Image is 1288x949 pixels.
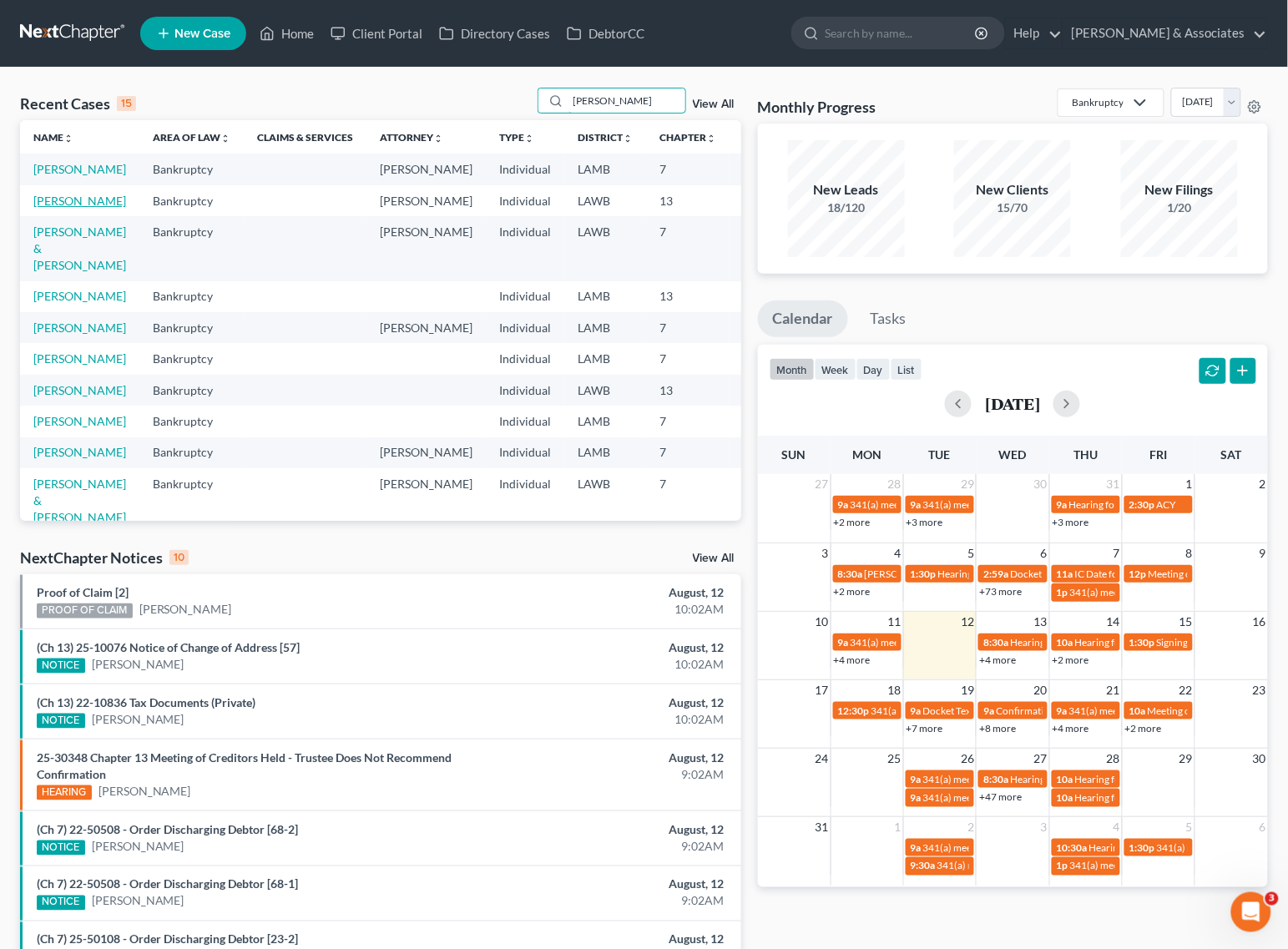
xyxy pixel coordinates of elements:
span: 16 [1251,612,1268,632]
span: 9a [1057,704,1068,717]
a: Help [1006,18,1062,48]
span: 19 [959,680,976,700]
td: Bankruptcy [139,154,244,184]
span: 10a [1057,791,1073,804]
div: August, 12 [506,931,724,948]
span: Hearing for [PERSON_NAME] [1075,791,1205,804]
a: [PERSON_NAME] [33,445,126,459]
span: 20 [1033,680,1049,700]
span: Sun [782,447,806,462]
td: 13 [646,375,730,406]
span: 27 [1033,749,1049,769]
span: 26 [959,749,976,769]
span: 10a [1057,636,1073,649]
div: 10 [169,550,189,565]
td: 7 [646,312,730,343]
span: 3 [821,543,831,563]
a: +2 more [834,516,871,528]
div: NextChapter Notices [20,548,189,568]
span: Hearing for [PERSON_NAME] [1075,636,1205,649]
td: 7 [646,343,730,374]
a: Area of Lawunfold_more [153,131,230,144]
span: 1:30p [911,568,937,580]
td: Individual [486,185,564,216]
a: +7 more [907,722,943,734]
a: [PERSON_NAME] [33,351,126,366]
td: [PERSON_NAME] [366,312,486,343]
button: day [856,358,891,381]
a: Attorneyunfold_more [380,131,443,144]
div: New Filings [1121,180,1238,199]
span: 29 [1178,749,1195,769]
div: August, 12 [506,694,724,711]
td: Bankruptcy [139,281,244,312]
span: Hearing for [PERSON_NAME] [1075,773,1205,785]
span: 6 [1039,543,1049,563]
td: Bankruptcy [139,312,244,343]
h2: [DATE] [985,395,1040,412]
span: New Case [174,28,230,40]
span: 8:30a [838,568,863,580]
a: [PERSON_NAME] [33,194,126,208]
a: [PERSON_NAME] [92,893,184,910]
a: View All [693,98,735,110]
span: 341(a) meeting for [PERSON_NAME] [923,773,1084,785]
span: [PERSON_NAME] - Trial [865,568,969,580]
span: Hearing for [PERSON_NAME] [1010,773,1140,785]
button: list [891,358,922,381]
span: 341(a) meeting for [PERSON_NAME] [937,860,1099,872]
a: [PERSON_NAME] [33,321,126,335]
span: 11 [886,612,903,632]
a: [PERSON_NAME] & Associates [1063,18,1267,48]
span: IC Date for Fields, Wanketa [1075,568,1193,580]
span: 1:30p [1129,636,1155,649]
div: August, 12 [506,584,724,601]
span: 8:30a [983,636,1008,649]
div: 18/120 [788,199,905,216]
a: (Ch 13) 25-10076 Notice of Change of Address [57] [37,640,300,654]
td: Bankruptcy [139,437,244,468]
td: 13 [646,281,730,312]
h3: Monthly Progress [758,97,876,117]
td: Individual [486,216,564,280]
span: 341(a) meeting for [PERSON_NAME] [851,636,1012,649]
span: Tue [929,447,951,462]
span: Hearing for [PERSON_NAME] [1089,841,1220,854]
a: [PERSON_NAME] & [PERSON_NAME] [33,477,126,524]
div: PROOF OF CLAIM [37,603,133,618]
span: Hearing for [PERSON_NAME] [1069,498,1200,511]
a: Typeunfold_more [499,131,534,144]
span: 341(a) meeting for [PERSON_NAME] [923,498,1084,511]
i: unfold_more [220,134,230,144]
th: Claims & Services [244,120,366,154]
span: 341(a) meeting for [PERSON_NAME] [923,791,1084,804]
td: 22-50107 [730,185,810,216]
span: 13 [1033,612,1049,632]
a: [PERSON_NAME] [139,601,232,618]
span: 9a [911,704,922,717]
td: LAWB [564,468,646,533]
span: 1p [1057,860,1068,872]
span: 8 [1184,543,1195,563]
span: Sat [1221,447,1242,462]
a: (Ch 13) 22-10836 Tax Documents (Private) [37,695,255,709]
span: 9 [1258,543,1268,563]
a: +4 more [1053,722,1089,734]
span: 2:30p [1129,498,1155,511]
span: 3 [1039,817,1049,837]
span: Docket Text: for [PERSON_NAME] [923,704,1073,717]
td: LAWB [564,185,646,216]
td: Bankruptcy [139,468,244,533]
span: 9a [911,791,922,804]
span: Docket Text: for [PERSON_NAME] & [PERSON_NAME] [1010,568,1248,580]
a: [PERSON_NAME] & [PERSON_NAME] [33,225,126,272]
td: [PERSON_NAME] [366,154,486,184]
div: 9:02AM [506,766,724,783]
input: Search by name... [825,18,977,48]
a: +3 more [1053,516,1089,528]
td: 7 [646,437,730,468]
span: 9a [838,498,849,511]
a: [PERSON_NAME] [33,162,126,176]
div: HEARING [37,785,92,800]
a: +3 more [907,516,943,528]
